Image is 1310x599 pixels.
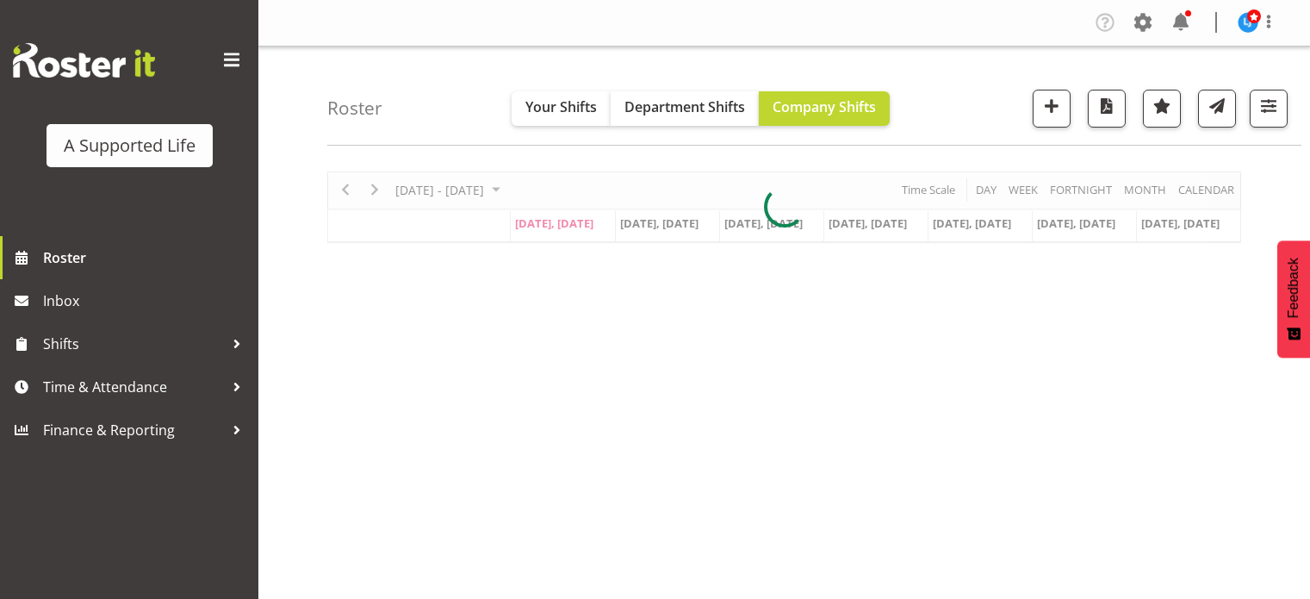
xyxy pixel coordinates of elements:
span: Feedback [1286,258,1301,318]
button: Company Shifts [759,91,890,126]
button: Feedback - Show survey [1277,240,1310,358]
span: Shifts [43,331,224,357]
span: Finance & Reporting [43,417,224,443]
span: Company Shifts [773,97,876,116]
button: Send a list of all shifts for the selected filtered period to all rostered employees. [1198,90,1236,128]
span: Roster [43,245,250,271]
button: Filter Shifts [1250,90,1288,128]
button: Department Shifts [611,91,759,126]
div: A Supported Life [64,133,196,159]
span: Your Shifts [525,97,597,116]
button: Your Shifts [512,91,611,126]
h4: Roster [327,98,382,118]
span: Inbox [43,288,250,314]
img: linda-jade-johnston8788.jpg [1238,12,1258,33]
span: Time & Attendance [43,374,224,400]
button: Add a new shift [1033,90,1071,128]
span: Department Shifts [624,97,745,116]
img: Rosterit website logo [13,43,155,78]
button: Highlight an important date within the roster. [1143,90,1181,128]
button: Download a PDF of the roster according to the set date range. [1088,90,1126,128]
